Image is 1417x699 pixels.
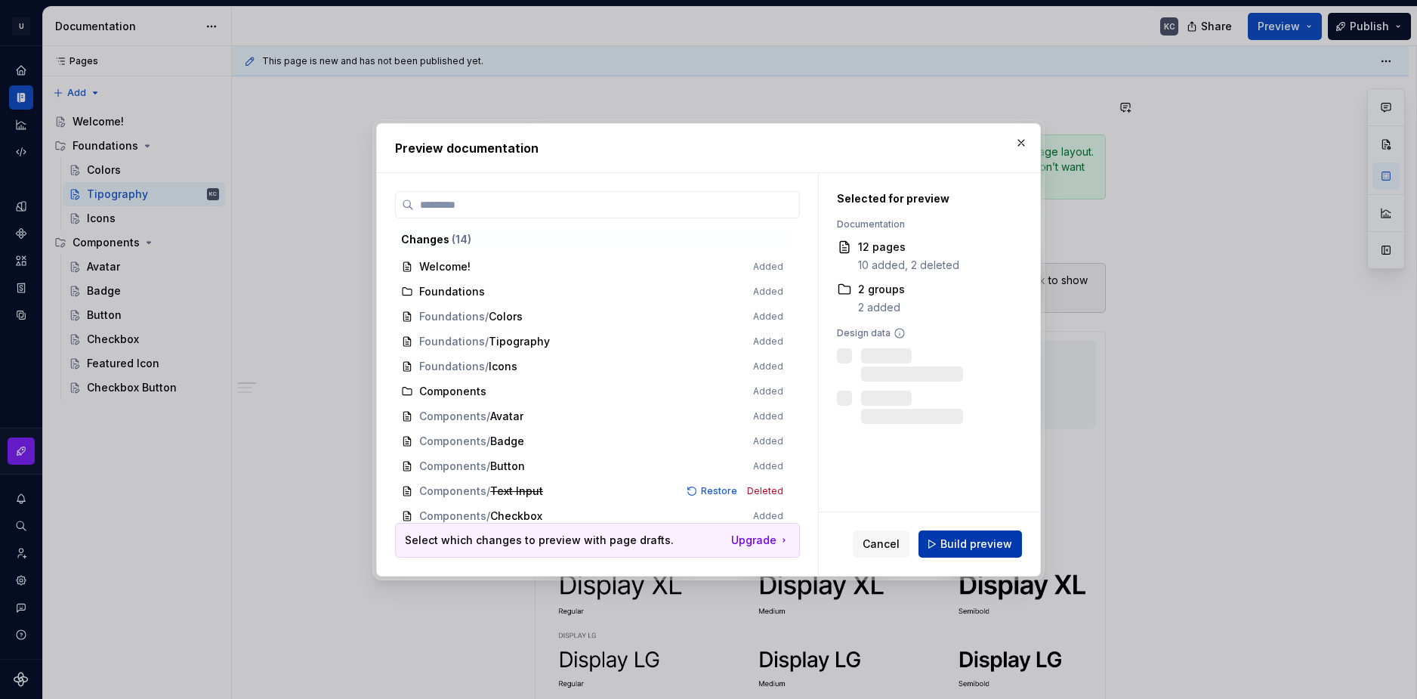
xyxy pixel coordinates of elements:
div: Changes [401,232,783,247]
span: ( 14 ) [452,233,471,246]
h2: Preview documentation [395,139,1022,157]
div: Selected for preview [837,191,1005,206]
a: Upgrade [731,533,790,548]
div: Documentation [837,218,1005,230]
button: Cancel [853,530,909,558]
span: Restore [701,485,737,497]
div: 10 added, 2 deleted [858,258,959,273]
p: Select which changes to preview with page drafts. [405,533,674,548]
button: Restore [682,484,744,499]
div: 2 added [858,300,905,315]
div: Design data [837,327,1005,339]
div: 2 groups [858,282,905,297]
div: 12 pages [858,240,959,255]
span: Cancel [863,537,900,552]
button: Build preview [918,530,1022,558]
span: Build preview [940,537,1012,552]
